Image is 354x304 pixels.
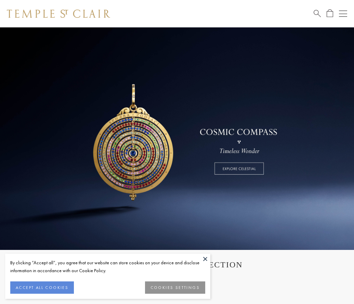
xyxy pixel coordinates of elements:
img: Temple St. Clair [7,10,110,18]
div: By clicking “Accept all”, you agree that our website can store cookies on your device and disclos... [10,259,205,275]
a: Search [314,9,321,18]
button: ACCEPT ALL COOKIES [10,281,74,294]
button: Open navigation [339,10,347,18]
a: Open Shopping Bag [327,9,333,18]
button: COOKIES SETTINGS [145,281,205,294]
